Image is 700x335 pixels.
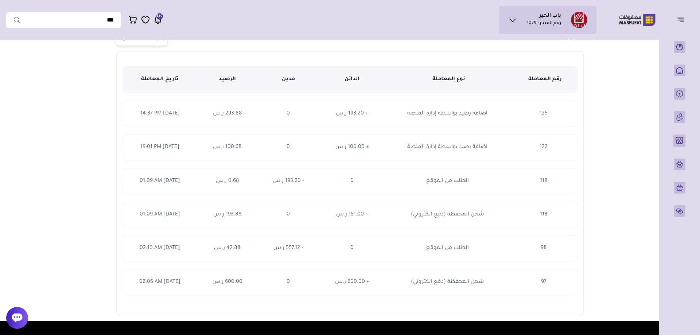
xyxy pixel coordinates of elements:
span: - 557.12 ر.س [273,245,303,251]
span: [DATE] 01:09 AM [140,178,180,184]
p: رقم المتجر : 1079 [527,20,561,27]
th: الدائن [319,66,385,93]
span: الطلب من الموقع [426,245,469,251]
span: + 193.20 ر.س [336,111,368,117]
span: 100.68 ر.س [213,144,242,150]
span: 0 [350,178,354,184]
span: اضافة رصيد بواسطة إدارة المنصة [407,111,487,117]
th: الرصيد [197,66,257,93]
span: شحن المحفظة (دفع الكتروني) [411,212,484,218]
span: 97 [541,279,547,285]
span: 119 [540,178,547,184]
img: Logo [614,13,661,27]
span: 293.88 ر.س [213,111,242,117]
span: 0 [287,212,290,218]
span: 118 [540,212,548,218]
span: 98 [541,245,547,251]
span: [DATE] 02:10 AM [140,245,180,251]
span: 0.68 ر.س [216,178,239,184]
span: [DATE] 01:09 AM [140,212,180,218]
span: - 193.20 ر.س [273,178,304,184]
span: شحن المحفظة (دفع الكتروني) [411,279,484,285]
span: 125 [540,111,548,117]
span: 0 [287,111,290,117]
span: 350 [157,13,163,20]
span: 42.88 ر.س [214,245,241,251]
th: رقم المعاملة [513,66,577,93]
span: + 100.00 ر.س [335,144,369,150]
span: 600.00 ر.س [213,279,242,285]
span: اضافة رصيد بواسطة إدارة المنصة [407,144,487,150]
a: 350 [153,15,162,24]
img: باب الخير [571,12,587,28]
th: مدين [257,66,319,93]
span: 122 [540,144,548,150]
span: [DATE] 14:37 PM [140,111,180,117]
span: 0 [287,279,290,285]
span: + 600.00 ر.س [335,279,369,285]
span: [DATE] 02:06 AM [139,279,180,285]
span: + 151.00 ر.س [336,212,368,218]
span: الطلب من الموقع [426,178,469,184]
th: تاريخ المعاملة [122,66,197,93]
span: 0 [350,245,354,251]
span: [DATE] 19:01 PM [140,144,179,150]
th: نوع المعاملة [385,66,513,93]
span: 0 [287,144,290,150]
h1: باب الخير [539,13,561,20]
span: 193.88 ر.س [213,212,242,218]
